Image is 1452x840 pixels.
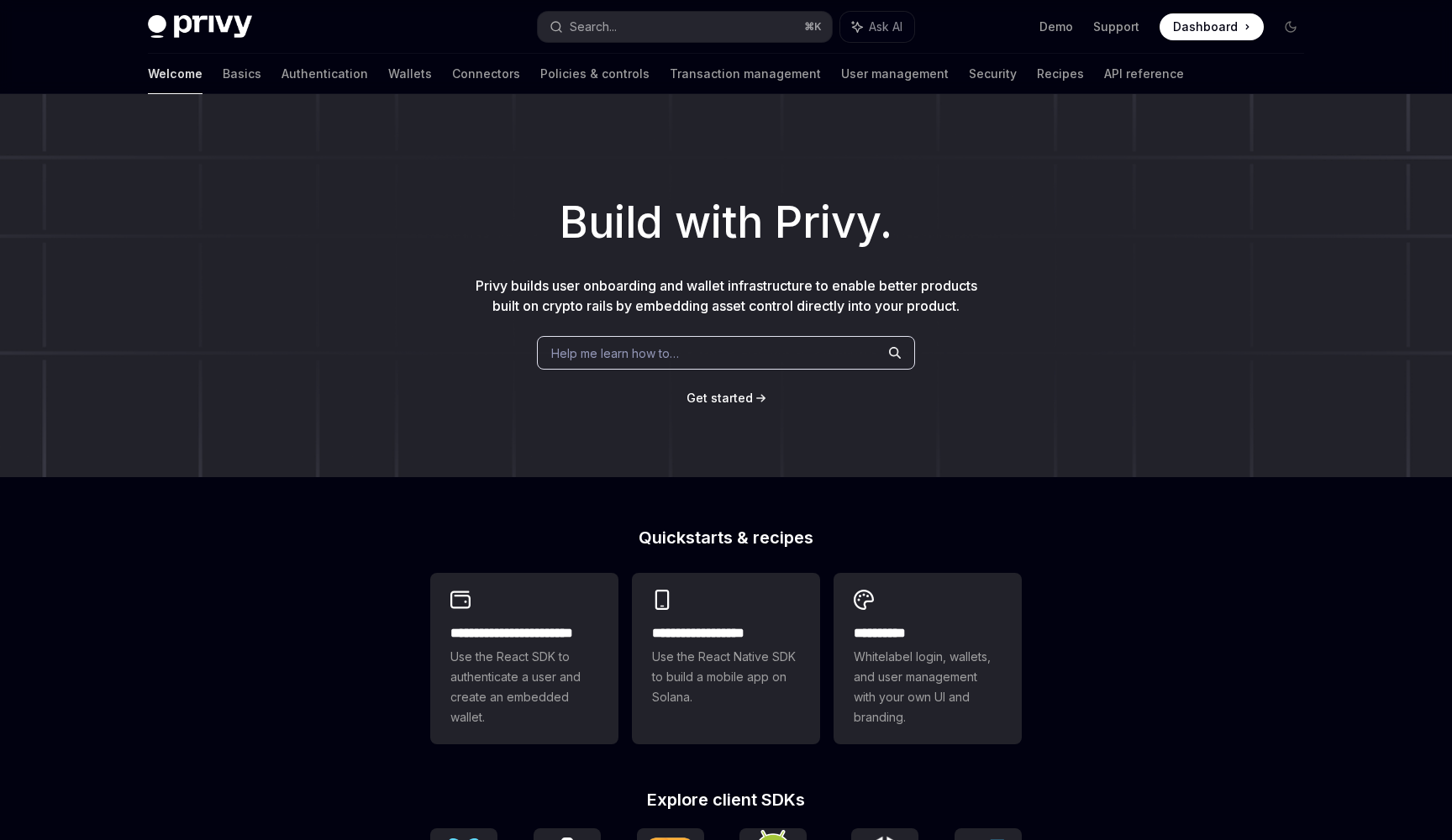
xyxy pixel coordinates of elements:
span: Privy builds user onboarding and wallet infrastructure to enable better products built on crypto ... [476,277,977,314]
span: Help me learn how to… [551,344,679,362]
a: Security [969,54,1017,94]
button: Ask AI [840,12,914,42]
a: Wallets [388,54,432,94]
a: Support [1093,18,1139,35]
a: Demo [1039,18,1073,35]
a: **** *****Whitelabel login, wallets, and user management with your own UI and branding. [834,573,1022,744]
span: Use the React Native SDK to build a mobile app on Solana. [652,647,800,707]
a: Get started [687,390,753,407]
a: API reference [1104,54,1184,94]
a: User management [841,54,949,94]
div: Search... [570,17,617,37]
span: Get started [687,391,753,405]
a: Transaction management [670,54,821,94]
img: dark logo [148,15,252,39]
a: Policies & controls [540,54,650,94]
a: Dashboard [1160,13,1264,40]
a: Connectors [452,54,520,94]
a: Basics [223,54,261,94]
button: Search...⌘K [538,12,832,42]
a: **** **** **** ***Use the React Native SDK to build a mobile app on Solana. [632,573,820,744]
span: ⌘ K [804,20,822,34]
span: Dashboard [1173,18,1238,35]
span: Use the React SDK to authenticate a user and create an embedded wallet. [450,647,598,727]
h1: Build with Privy. [27,190,1425,255]
button: Toggle dark mode [1277,13,1304,40]
a: Authentication [281,54,368,94]
a: Welcome [148,54,203,94]
h2: Explore client SDKs [430,791,1022,808]
h2: Quickstarts & recipes [430,529,1022,546]
span: Ask AI [869,18,902,35]
span: Whitelabel login, wallets, and user management with your own UI and branding. [854,647,1002,727]
a: Recipes [1037,54,1084,94]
